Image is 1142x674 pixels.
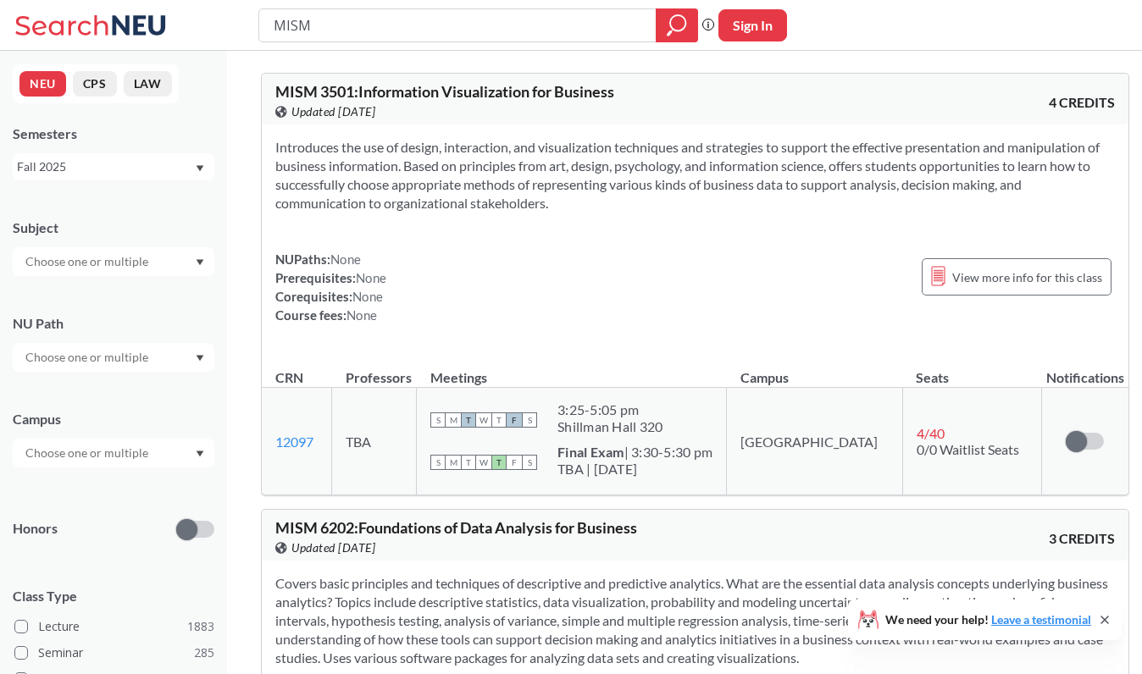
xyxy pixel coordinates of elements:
[17,157,194,176] div: Fall 2025
[727,388,903,495] td: [GEOGRAPHIC_DATA]
[352,289,383,304] span: None
[272,11,644,40] input: Class, professor, course number, "phrase"
[346,307,377,323] span: None
[19,71,66,97] button: NEU
[330,251,361,267] span: None
[17,443,159,463] input: Choose one or multiple
[430,412,446,428] span: S
[187,617,214,636] span: 1883
[13,410,214,428] div: Campus
[417,351,727,388] th: Meetings
[356,270,386,285] span: None
[917,425,945,441] span: 4 / 40
[522,412,537,428] span: S
[275,368,303,387] div: CRN
[446,455,461,470] span: M
[275,518,637,537] span: MISM 6202 : Foundations of Data Analysis for Business
[13,343,214,372] div: Dropdown arrow
[1049,93,1115,112] span: 4 CREDITS
[1049,529,1115,548] span: 3 CREDITS
[476,455,491,470] span: W
[727,351,903,388] th: Campus
[656,8,698,42] div: magnifying glass
[13,587,214,605] span: Class Type
[446,412,461,428] span: M
[902,351,1041,388] th: Seats
[17,251,159,272] input: Choose one or multiple
[718,9,787,41] button: Sign In
[491,455,507,470] span: T
[917,441,1019,457] span: 0/0 Waitlist Seats
[885,614,1091,626] span: We need your help!
[507,412,522,428] span: F
[507,455,522,470] span: F
[332,351,417,388] th: Professors
[13,439,214,467] div: Dropdown arrow
[196,165,204,172] svg: Dropdown arrow
[13,218,214,237] div: Subject
[952,267,1102,288] span: View more info for this class
[667,14,687,37] svg: magnifying glass
[557,461,712,478] div: TBA | [DATE]
[991,612,1091,627] a: Leave a testimonial
[275,82,614,101] span: MISM 3501 : Information Visualization for Business
[14,642,214,664] label: Seminar
[124,71,172,97] button: LAW
[17,347,159,367] input: Choose one or multiple
[13,124,214,143] div: Semesters
[332,388,417,495] td: TBA
[430,455,446,470] span: S
[557,444,624,460] b: Final Exam
[275,250,386,324] div: NUPaths: Prerequisites: Corequisites: Course fees:
[476,412,491,428] span: W
[14,616,214,638] label: Lecture
[461,412,476,428] span: T
[13,153,214,180] div: Fall 2025Dropdown arrow
[291,102,375,121] span: Updated [DATE]
[522,455,537,470] span: S
[491,412,507,428] span: T
[13,314,214,333] div: NU Path
[557,401,662,418] div: 3:25 - 5:05 pm
[1041,351,1128,388] th: Notifications
[275,574,1115,667] section: Covers basic principles and techniques of descriptive and predictive analytics. What are the esse...
[73,71,117,97] button: CPS
[275,434,313,450] a: 12097
[557,444,712,461] div: | 3:30-5:30 pm
[557,418,662,435] div: Shillman Hall 320
[13,519,58,539] p: Honors
[461,455,476,470] span: T
[194,644,214,662] span: 285
[13,247,214,276] div: Dropdown arrow
[291,539,375,557] span: Updated [DATE]
[275,138,1115,213] section: Introduces the use of design, interaction, and visualization techniques and strategies to support...
[196,259,204,266] svg: Dropdown arrow
[196,355,204,362] svg: Dropdown arrow
[196,450,204,457] svg: Dropdown arrow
